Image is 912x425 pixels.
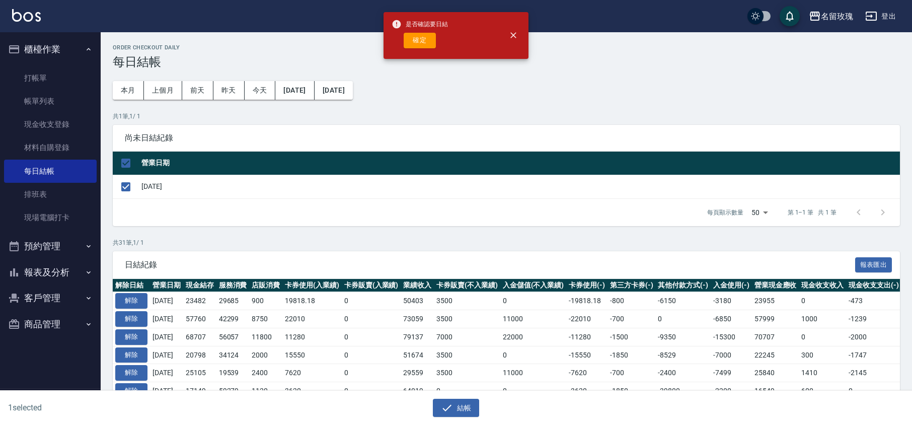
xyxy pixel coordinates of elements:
[434,310,500,328] td: 3500
[401,346,434,364] td: 51674
[249,292,282,310] td: 900
[655,364,711,382] td: -2400
[249,346,282,364] td: 2000
[342,328,401,346] td: 0
[144,81,182,100] button: 上個月
[655,382,711,400] td: -39800
[216,328,250,346] td: 56057
[846,310,901,328] td: -1239
[115,365,147,381] button: 解除
[183,382,216,400] td: 17149
[282,346,342,364] td: 15550
[788,208,837,217] p: 第 1–1 筆 共 1 筆
[4,285,97,311] button: 客戶管理
[282,292,342,310] td: 19818.18
[607,382,656,400] td: -1850
[821,10,853,23] div: 名留玫瑰
[342,279,401,292] th: 卡券販賣(入業績)
[4,36,97,62] button: 櫃檯作業
[182,81,213,100] button: 前天
[150,279,183,292] th: 營業日期
[4,136,97,159] a: 材料自購登錄
[245,81,276,100] button: 今天
[655,328,711,346] td: -9350
[150,310,183,328] td: [DATE]
[502,24,524,46] button: close
[607,364,656,382] td: -700
[249,279,282,292] th: 店販消費
[150,328,183,346] td: [DATE]
[216,364,250,382] td: 19539
[799,382,846,400] td: 600
[282,328,342,346] td: 11280
[607,328,656,346] td: -1500
[342,310,401,328] td: 0
[799,279,846,292] th: 現金收支收入
[401,292,434,310] td: 50403
[846,364,901,382] td: -2145
[846,279,901,292] th: 現金收支支出(-)
[392,19,448,29] span: 是否確認要日結
[115,383,147,399] button: 解除
[401,364,434,382] td: 29559
[342,364,401,382] td: 0
[401,382,434,400] td: 64019
[433,399,480,417] button: 結帳
[655,310,711,328] td: 0
[500,292,567,310] td: 0
[566,382,607,400] td: -3620
[125,260,855,270] span: 日結紀錄
[500,279,567,292] th: 入金儲值(不入業績)
[315,81,353,100] button: [DATE]
[707,208,743,217] p: 每頁顯示數量
[113,81,144,100] button: 本月
[846,328,901,346] td: -2000
[342,292,401,310] td: 0
[115,347,147,363] button: 解除
[150,364,183,382] td: [DATE]
[216,279,250,292] th: 服務消費
[434,382,500,400] td: 0
[799,346,846,364] td: 300
[855,259,892,269] a: 報表匯出
[566,346,607,364] td: -15550
[115,311,147,327] button: 解除
[780,6,800,26] button: save
[113,55,900,69] h3: 每日結帳
[4,206,97,229] a: 現場電腦打卡
[125,133,888,143] span: 尚未日結紀錄
[8,401,226,414] h6: 1 selected
[655,292,711,310] td: -6150
[401,328,434,346] td: 79137
[799,364,846,382] td: 1410
[249,328,282,346] td: 11800
[342,382,401,400] td: 0
[139,152,900,175] th: 營業日期
[861,7,900,26] button: 登出
[711,346,752,364] td: -7000
[566,310,607,328] td: -22010
[846,382,901,400] td: 0
[282,382,342,400] td: 3620
[4,183,97,206] a: 排班表
[183,328,216,346] td: 68707
[711,279,752,292] th: 入金使用(-)
[401,279,434,292] th: 業績收入
[655,346,711,364] td: -8529
[752,364,799,382] td: 25840
[216,292,250,310] td: 29685
[500,310,567,328] td: 11000
[139,175,900,198] td: [DATE]
[282,279,342,292] th: 卡券使用(入業績)
[12,9,41,22] img: Logo
[183,292,216,310] td: 23482
[607,279,656,292] th: 第三方卡券(-)
[434,364,500,382] td: 3500
[500,364,567,382] td: 11000
[249,382,282,400] td: 1120
[213,81,245,100] button: 昨天
[855,257,892,273] button: 報表匯出
[711,328,752,346] td: -15300
[500,382,567,400] td: 0
[150,292,183,310] td: [DATE]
